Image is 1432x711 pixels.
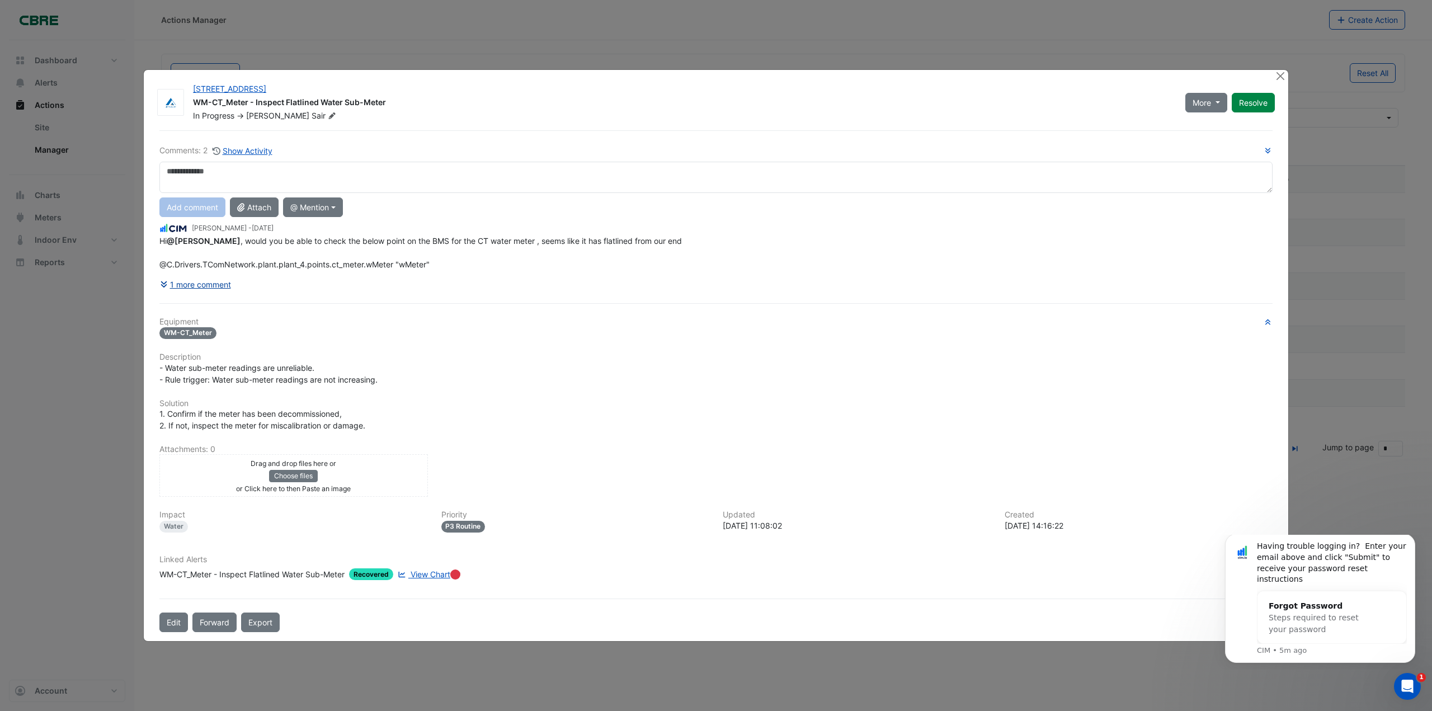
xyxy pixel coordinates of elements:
div: WM-CT_Meter - Inspect Flatlined Water Sub-Meter [159,568,345,580]
span: 1 [1417,673,1426,682]
small: or Click here to then Paste an image [236,484,351,493]
h6: Updated [723,510,991,520]
small: Drag and drop files here or [251,459,336,468]
div: P3 Routine [441,521,486,533]
img: CIM [159,222,187,234]
div: Tooltip anchor [450,569,460,580]
h6: Equipment [159,317,1273,327]
div: [DATE] 11:08:02 [723,520,991,531]
span: View Chart [411,569,450,579]
div: Comments: 2 [159,144,273,157]
div: Water [159,521,188,533]
button: Choose files [269,470,318,482]
a: Export [241,613,280,632]
div: Having trouble logging in? Enter your email above and click "Submit" to receive your password res... [49,6,199,50]
button: More [1185,93,1227,112]
div: [DATE] 14:16:22 [1005,520,1273,531]
span: -> [237,111,244,120]
small: [PERSON_NAME] - [192,223,274,233]
h6: Impact [159,510,428,520]
span: 2025-08-14 11:08:02 [252,224,274,232]
a: View Chart [395,568,450,580]
div: WM-CT_Meter - Inspect Flatlined Water Sub-Meter [193,97,1172,110]
h6: Description [159,352,1273,362]
span: 1. Confirm if the meter has been decommissioned, 2. If not, inspect the meter for miscalibration ... [159,409,365,430]
button: Attach [230,197,279,217]
span: - Water sub-meter readings are unreliable. - Rule trigger: Water sub-meter readings are not incre... [159,363,378,384]
iframe: Intercom notifications message [1208,535,1432,670]
button: Edit [159,613,188,632]
span: In Progress [193,111,234,120]
button: Resolve [1232,93,1275,112]
button: Show Activity [212,144,273,157]
span: More [1193,97,1211,109]
span: jdesair@airmaster.com.au [Airmaster Australia] [167,236,241,246]
h6: Priority [441,510,710,520]
a: [STREET_ADDRESS] [193,84,266,93]
h6: Attachments: 0 [159,445,1273,454]
h6: Created [1005,510,1273,520]
p: Message from CIM, sent 5m ago [49,111,199,121]
button: Close [1274,70,1286,82]
img: Airmaster Australia [158,97,183,109]
button: Forward [192,613,237,632]
iframe: Intercom live chat [1394,673,1421,700]
button: 1 more comment [159,275,232,294]
span: [PERSON_NAME] [246,111,309,120]
h6: Solution [159,399,1273,408]
button: @ Mention [283,197,343,217]
div: Forgot Password [60,65,164,77]
img: Profile image for CIM [25,9,43,27]
span: Sair [312,110,338,121]
span: Recovered [349,568,393,580]
div: Forgot PasswordSteps required to reset your password [49,56,176,110]
div: Message content [49,6,199,109]
h6: Linked Alerts [159,555,1273,564]
span: Steps required to reset your password [60,78,150,99]
span: Hi , would you be able to check the below point on the BMS for the CT water meter , seems like it... [159,236,682,269]
span: WM-CT_Meter [159,327,216,339]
